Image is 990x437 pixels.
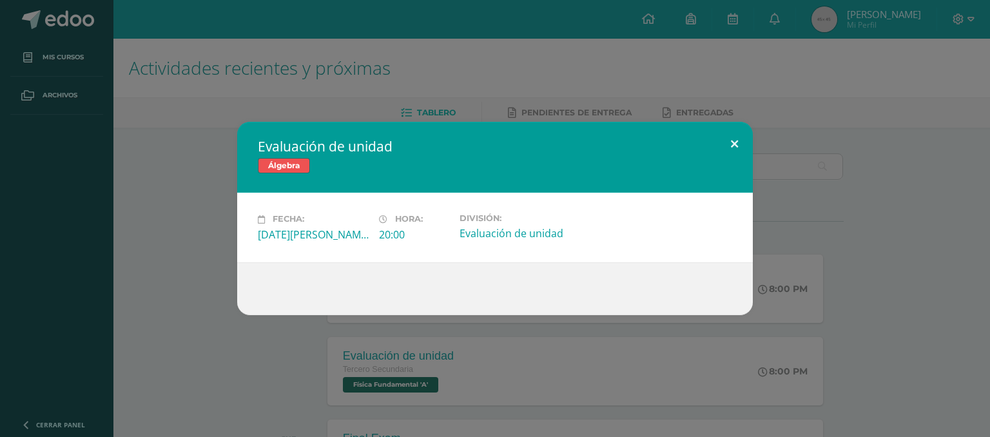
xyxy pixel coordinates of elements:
[460,226,570,240] div: Evaluación de unidad
[395,215,423,224] span: Hora:
[273,215,304,224] span: Fecha:
[258,158,310,173] span: Álgebra
[716,122,753,166] button: Close (Esc)
[460,213,570,223] label: División:
[379,228,449,242] div: 20:00
[258,228,369,242] div: [DATE][PERSON_NAME]
[258,137,732,155] h2: Evaluación de unidad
